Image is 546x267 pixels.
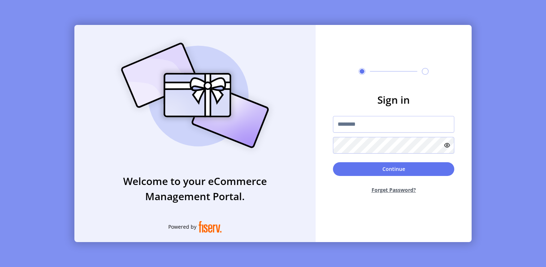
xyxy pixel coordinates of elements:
[333,92,454,107] h3: Sign in
[110,35,280,156] img: card_Illustration.svg
[333,162,454,176] button: Continue
[74,173,316,204] h3: Welcome to your eCommerce Management Portal.
[333,180,454,199] button: Forget Password?
[168,223,196,231] span: Powered by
